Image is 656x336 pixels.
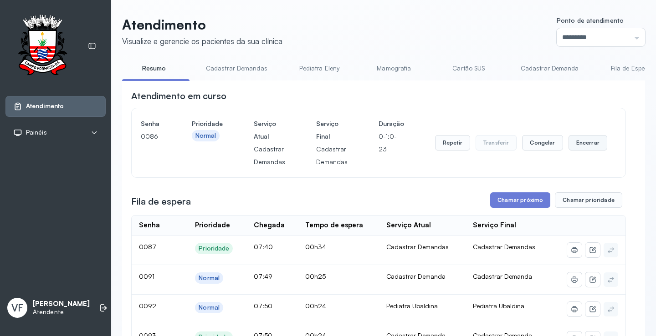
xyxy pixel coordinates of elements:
div: Cadastrar Demandas [386,243,458,251]
span: 00h24 [305,302,326,310]
a: Atendimento [13,102,98,111]
span: 0091 [139,272,154,280]
h4: Prioridade [192,117,223,130]
div: Normal [199,274,220,282]
h4: Serviço Final [316,117,348,143]
button: Transferir [476,135,517,150]
span: Cadastrar Demandas [473,243,535,251]
div: Serviço Atual [386,221,431,230]
div: Senha [139,221,160,230]
span: 07:40 [254,243,273,251]
a: Cadastrar Demanda [512,61,588,76]
div: Chegada [254,221,285,230]
p: Cadastrar Demandas [316,143,348,168]
div: Prioridade [199,245,229,252]
h3: Fila de espera [131,195,191,208]
div: Tempo de espera [305,221,363,230]
span: 07:50 [254,302,272,310]
div: Visualize e gerencie os pacientes da sua clínica [122,36,282,46]
span: 00h34 [305,243,326,251]
p: Atendimento [122,16,282,33]
a: Mamografia [362,61,426,76]
a: Cadastrar Demandas [197,61,277,76]
span: Pediatra Ubaldina [473,302,524,310]
span: 0092 [139,302,156,310]
button: Chamar próximo [490,192,550,208]
div: Cadastrar Demanda [386,272,458,281]
span: 0087 [139,243,156,251]
p: [PERSON_NAME] [33,300,90,308]
div: Normal [199,304,220,311]
a: Cartão SUS [437,61,501,76]
h3: Atendimento em curso [131,90,226,102]
div: Pediatra Ubaldina [386,302,458,310]
img: Logotipo do estabelecimento [10,15,75,78]
span: Atendimento [26,102,64,110]
a: Resumo [122,61,186,76]
span: Cadastrar Demanda [473,272,532,280]
p: 0-1:0-23 [379,130,404,155]
h4: Senha [141,117,161,130]
div: Serviço Final [473,221,516,230]
button: Repetir [435,135,470,150]
span: 07:49 [254,272,272,280]
div: Normal [195,132,216,140]
p: Atendente [33,308,90,316]
h4: Serviço Atual [254,117,285,143]
span: Ponto de atendimento [557,16,624,24]
p: Cadastrar Demandas [254,143,285,168]
span: Painéis [26,129,47,136]
button: Encerrar [569,135,607,150]
span: 00h25 [305,272,326,280]
button: Chamar prioridade [555,192,622,208]
a: Pediatra Eleny [287,61,351,76]
p: 0086 [141,130,161,143]
div: Prioridade [195,221,230,230]
button: Congelar [522,135,563,150]
h4: Duração [379,117,404,130]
